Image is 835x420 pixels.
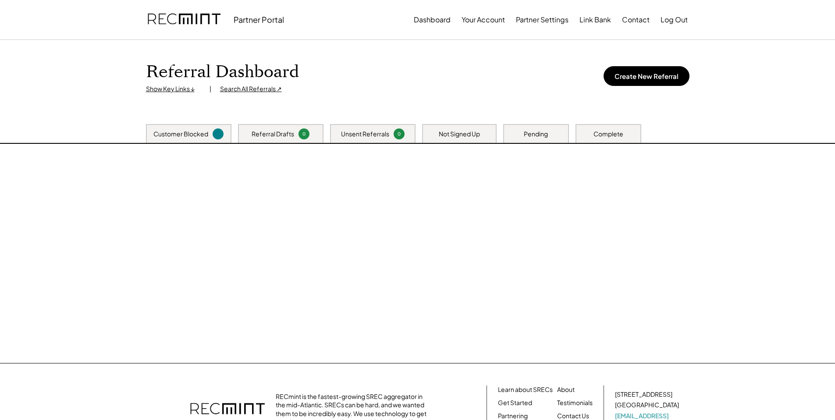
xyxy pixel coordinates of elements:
[557,399,593,407] a: Testimonials
[579,11,611,28] button: Link Bank
[661,11,688,28] button: Log Out
[220,85,282,93] div: Search All Referrals ↗
[146,85,201,93] div: Show Key Links ↓
[498,385,553,394] a: Learn about SRECs
[210,85,211,93] div: |
[615,401,679,409] div: [GEOGRAPHIC_DATA]
[439,130,480,139] div: Not Signed Up
[153,130,208,139] div: Customer Blocked
[557,385,575,394] a: About
[622,11,650,28] button: Contact
[615,390,672,399] div: [STREET_ADDRESS]
[593,130,623,139] div: Complete
[395,131,403,137] div: 0
[498,399,532,407] a: Get Started
[414,11,451,28] button: Dashboard
[341,130,389,139] div: Unsent Referrals
[524,130,548,139] div: Pending
[300,131,308,137] div: 0
[252,130,294,139] div: Referral Drafts
[516,11,569,28] button: Partner Settings
[462,11,505,28] button: Your Account
[146,62,299,82] h1: Referral Dashboard
[148,5,220,35] img: recmint-logotype%403x.png
[234,14,284,25] div: Partner Portal
[604,66,689,86] button: Create New Referral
